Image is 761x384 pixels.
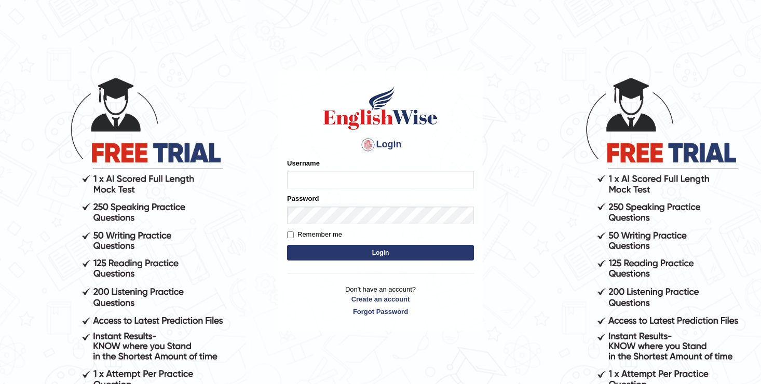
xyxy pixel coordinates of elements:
button: Login [287,245,474,260]
label: Remember me [287,229,342,240]
img: Logo of English Wise sign in for intelligent practice with AI [321,85,440,131]
input: Remember me [287,231,294,238]
label: Username [287,158,320,168]
p: Don't have an account? [287,284,474,317]
h4: Login [287,136,474,153]
a: Forgot Password [287,307,474,317]
label: Password [287,194,319,203]
a: Create an account [287,294,474,304]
